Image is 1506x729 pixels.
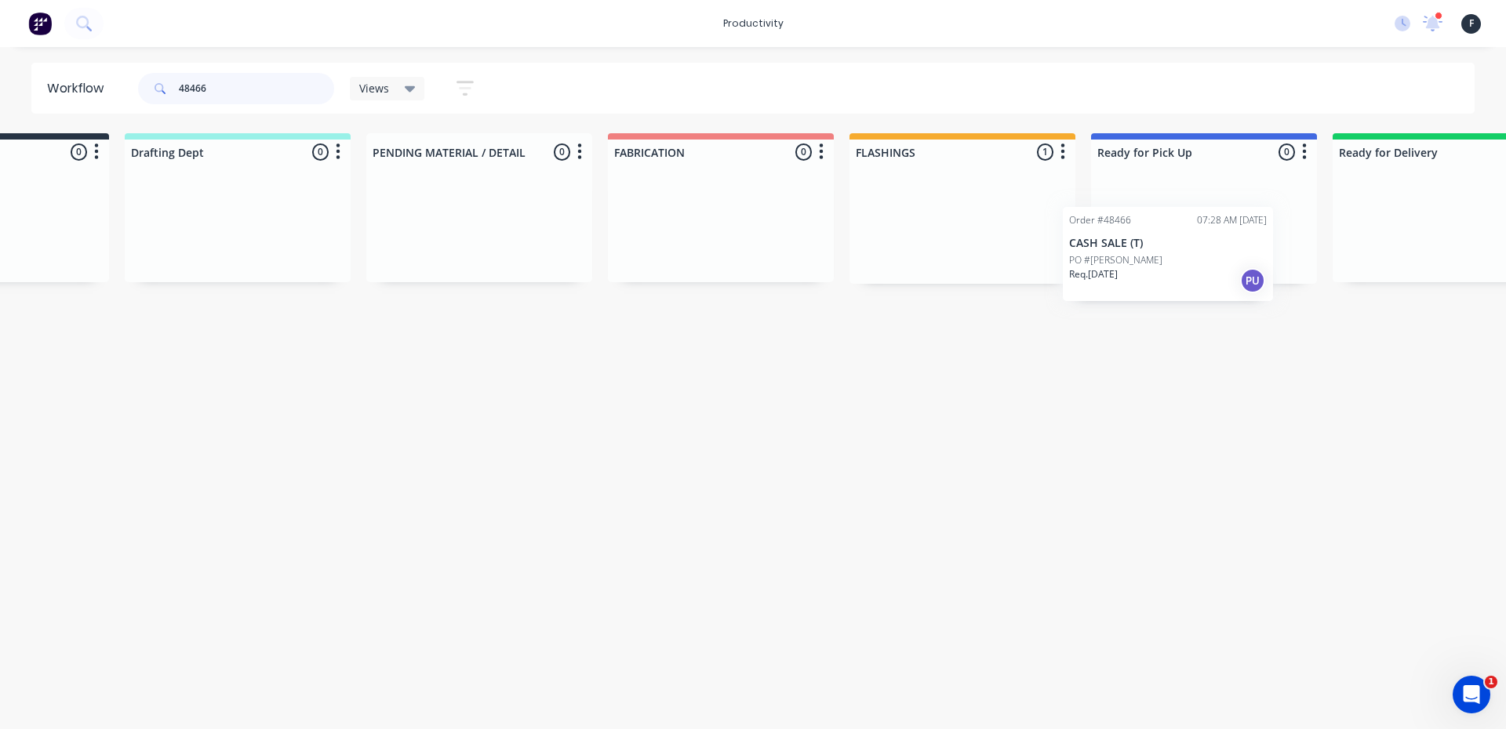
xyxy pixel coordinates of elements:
[179,73,334,104] input: Search for orders...
[47,79,111,98] div: Workflow
[715,12,791,35] div: productivity
[28,12,52,35] img: Factory
[1469,16,1474,31] span: F
[1453,676,1490,713] iframe: Intercom live chat
[1485,676,1497,688] span: 1
[359,80,389,96] span: Views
